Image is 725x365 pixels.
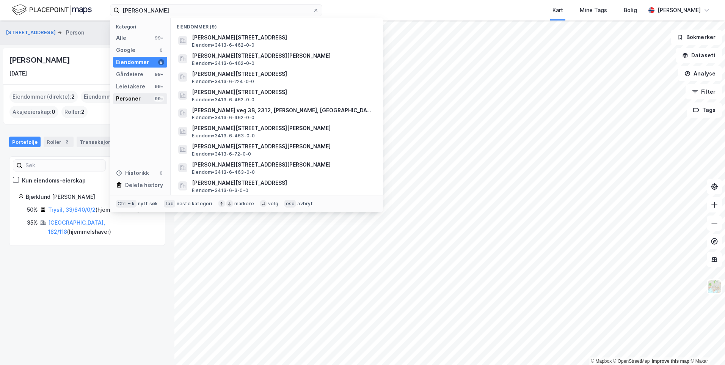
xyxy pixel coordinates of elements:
span: [PERSON_NAME][STREET_ADDRESS] [192,69,374,79]
div: Eiendommer [116,58,149,67]
div: [DATE] [9,69,27,78]
div: 2 [63,138,71,146]
div: 99+ [154,96,164,102]
span: [PERSON_NAME][STREET_ADDRESS] [192,33,374,42]
a: Improve this map [652,359,689,364]
div: 99+ [154,71,164,77]
img: Z [707,280,722,294]
div: velg [268,201,278,207]
div: 0 [158,47,164,53]
button: Datasett [676,48,722,63]
span: Eiendom • 3413-6-463-0-0 [192,133,255,139]
div: Roller : [61,106,88,118]
button: Analyse [678,66,722,81]
div: Ctrl + k [116,200,137,208]
div: Portefølje [9,137,41,147]
div: Historikk [116,168,149,178]
a: [GEOGRAPHIC_DATA], 182/118 [48,219,105,235]
div: 35% [27,218,38,227]
button: Filter [686,84,722,99]
div: Delete history [125,181,163,190]
div: nytt søk [138,201,158,207]
div: Kontrollprogram for chat [687,329,725,365]
div: [PERSON_NAME] [9,54,71,66]
span: Eiendom • 3413-6-462-0-0 [192,115,254,121]
a: OpenStreetMap [613,359,650,364]
span: Eiendom • 3413-6-462-0-0 [192,42,254,48]
img: logo.f888ab2527a4732fd821a326f86c7f29.svg [12,3,92,17]
div: Google [116,46,135,55]
span: Eiendom • 3413-6-462-0-0 [192,60,254,66]
div: Aksjeeierskap : [9,106,58,118]
div: 99+ [154,35,164,41]
button: Bokmerker [671,30,722,45]
span: Eiendom • 3413-6-3-0-0 [192,187,248,194]
div: esc [284,200,296,208]
div: Kategori [116,24,167,30]
div: Kart [552,6,563,15]
a: Mapbox [591,359,612,364]
span: Eiendom • 3413-6-463-0-0 [192,169,255,175]
input: Søk [22,160,105,171]
span: 2 [71,92,75,101]
span: [PERSON_NAME][STREET_ADDRESS][PERSON_NAME] [192,124,374,133]
button: [STREET_ADDRESS] [6,29,57,36]
iframe: Chat Widget [687,329,725,365]
div: 0 [158,170,164,176]
div: Bjørklund [PERSON_NAME] [26,192,156,201]
div: Leietakere [116,82,145,91]
div: Eiendommer (Indirekte) : [81,91,154,103]
div: Personer [116,94,141,103]
span: [PERSON_NAME][STREET_ADDRESS] [192,88,374,97]
span: [PERSON_NAME][STREET_ADDRESS] [192,178,374,187]
span: Eiendom • 3413-6-224-0-0 [192,79,254,85]
div: Kun eiendoms-eierskap [22,176,86,185]
div: avbryt [297,201,313,207]
div: ( hjemmelshaver ) [48,205,140,214]
div: Gårdeiere [116,70,143,79]
div: 99+ [154,83,164,90]
span: [PERSON_NAME][STREET_ADDRESS][PERSON_NAME] [192,142,374,151]
button: Tags [687,102,722,118]
a: Trysil, 33/840/0/2 [48,206,96,213]
div: Mine Tags [580,6,607,15]
span: 2 [81,107,85,116]
span: Eiendom • 3413-6-462-0-0 [192,97,254,103]
input: Søk på adresse, matrikkel, gårdeiere, leietakere eller personer [119,5,313,16]
div: markere [234,201,254,207]
div: [PERSON_NAME] [658,6,701,15]
div: 50% [27,205,38,214]
div: tab [164,200,175,208]
span: [PERSON_NAME][STREET_ADDRESS][PERSON_NAME] [192,51,374,60]
span: Eiendom • 3413-6-72-0-0 [192,151,251,157]
div: neste kategori [177,201,212,207]
div: Roller [44,137,74,147]
div: Eiendommer (direkte) : [9,91,78,103]
div: Eiendommer (9) [171,18,383,31]
div: Transaksjoner [77,137,129,147]
div: 9 [158,59,164,65]
div: Alle [116,33,126,42]
span: [PERSON_NAME] veg 3B, 2312, [PERSON_NAME], [GEOGRAPHIC_DATA] [192,106,374,115]
span: 0 [52,107,55,116]
div: ( hjemmelshaver ) [48,218,156,236]
span: [PERSON_NAME][STREET_ADDRESS][PERSON_NAME] [192,160,374,169]
div: Person [66,28,84,37]
div: Bolig [624,6,637,15]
